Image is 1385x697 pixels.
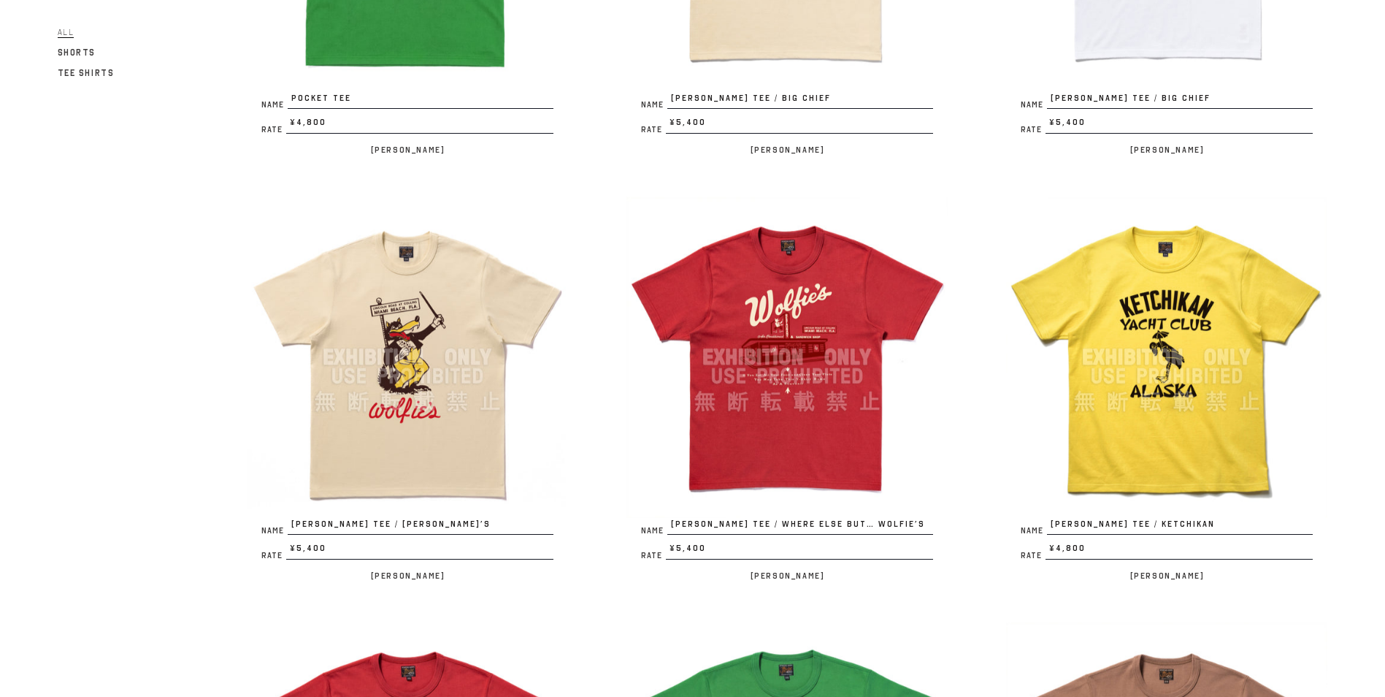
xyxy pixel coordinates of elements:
span: Rate [1021,126,1046,134]
span: ¥5,400 [1046,116,1313,134]
span: POCKET TEE [288,92,553,110]
span: ¥4,800 [1046,542,1313,560]
a: JOE MCCOY TEE / KETCHIKAN Name[PERSON_NAME] TEE / KETCHIKAN Rate¥4,800 [PERSON_NAME] [1006,197,1327,584]
span: Name [641,101,667,109]
a: Tee Shirts [58,64,115,82]
span: ¥5,400 [666,116,933,134]
span: ¥5,400 [286,542,553,560]
span: [PERSON_NAME] TEE / BIG CHIEF [1047,92,1313,110]
p: [PERSON_NAME] [626,567,948,584]
span: [PERSON_NAME] TEE / KETCHIKAN [1047,518,1313,536]
p: [PERSON_NAME] [626,141,948,159]
span: Rate [261,552,286,560]
span: [PERSON_NAME] TEE / BIG CHIEF [667,92,933,110]
span: Rate [261,126,286,134]
a: All [58,23,74,41]
span: [PERSON_NAME] TEE / [PERSON_NAME]’S [288,518,553,536]
p: [PERSON_NAME] [247,141,568,159]
span: Name [1021,527,1047,535]
p: [PERSON_NAME] [1006,567,1327,584]
span: Rate [641,552,666,560]
a: Shorts [58,44,96,61]
span: Shorts [58,47,96,58]
span: Name [1021,101,1047,109]
span: All [58,27,74,38]
span: Tee Shirts [58,68,115,78]
span: Name [641,527,667,535]
span: Rate [1021,552,1046,560]
img: JOE MCCOY TEE / KETCHIKAN [1006,197,1327,518]
span: ¥4,800 [286,116,553,134]
span: Name [261,101,288,109]
img: JOE MCCOY TEE / WHERE ELSE BUT… WOLFIE’S [626,197,948,518]
a: JOE MCCOY TEE / WOLFIE’S Name[PERSON_NAME] TEE / [PERSON_NAME]’S Rate¥5,400 [PERSON_NAME] [247,197,568,584]
span: [PERSON_NAME] TEE / WHERE ELSE BUT… WOLFIE’S [667,518,933,536]
span: ¥5,400 [666,542,933,560]
p: [PERSON_NAME] [247,567,568,584]
p: [PERSON_NAME] [1006,141,1327,159]
span: Rate [641,126,666,134]
span: Name [261,527,288,535]
a: JOE MCCOY TEE / WHERE ELSE BUT… WOLFIE’S Name[PERSON_NAME] TEE / WHERE ELSE BUT… WOLFIE’S Rate¥5,... [626,197,948,584]
img: JOE MCCOY TEE / WOLFIE’S [247,197,568,518]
